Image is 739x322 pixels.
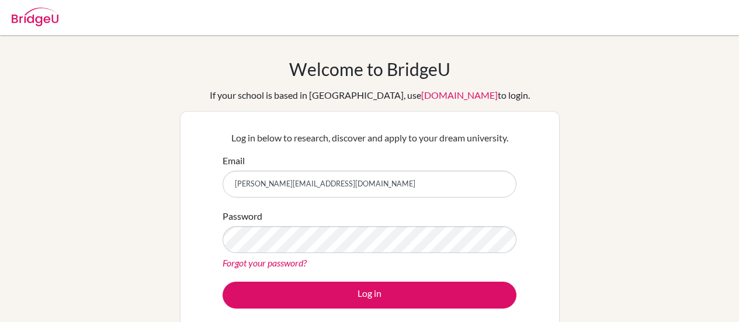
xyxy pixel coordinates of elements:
[223,282,516,309] button: Log in
[210,88,530,102] div: If your school is based in [GEOGRAPHIC_DATA], use to login.
[421,89,498,101] a: [DOMAIN_NAME]
[12,8,58,26] img: Bridge-U
[223,131,516,145] p: Log in below to research, discover and apply to your dream university.
[289,58,450,79] h1: Welcome to BridgeU
[223,257,307,268] a: Forgot your password?
[223,154,245,168] label: Email
[223,209,262,223] label: Password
